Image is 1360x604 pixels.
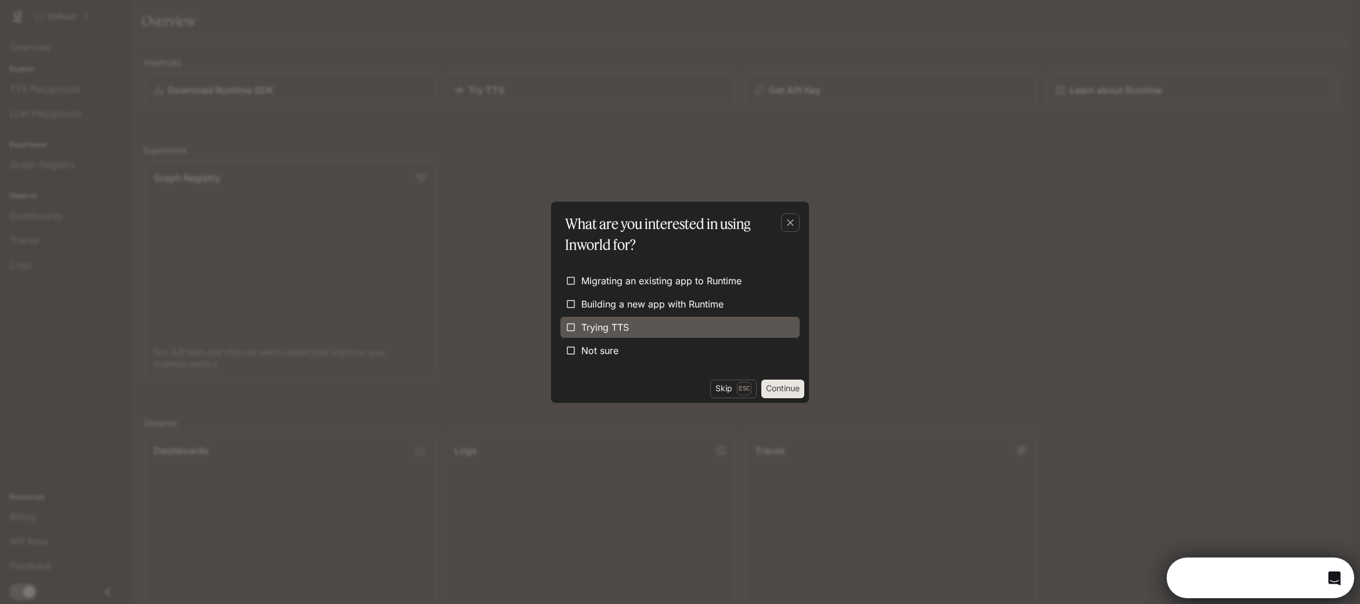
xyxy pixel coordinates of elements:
span: Migrating an existing app to Runtime [581,274,742,288]
iframe: Intercom live chat [1321,564,1348,592]
span: Not sure [581,344,618,358]
span: Trying TTS [581,320,629,334]
button: Continue [761,380,804,398]
p: Esc [737,382,751,395]
p: What are you interested in using Inworld for? [565,213,790,255]
span: Building a new app with Runtime [581,297,724,311]
button: SkipEsc [710,380,757,398]
iframe: Intercom live chat discovery launcher [1167,557,1354,598]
